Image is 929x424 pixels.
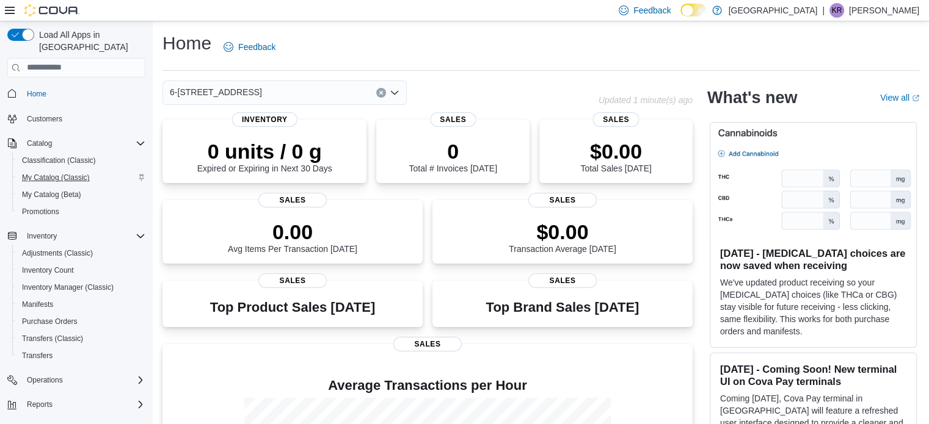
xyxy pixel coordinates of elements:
[219,35,280,59] a: Feedback
[228,220,357,254] div: Avg Items Per Transaction [DATE]
[27,375,63,385] span: Operations
[17,280,118,295] a: Inventory Manager (Classic)
[22,334,83,343] span: Transfers (Classic)
[599,95,693,105] p: Updated 1 minute(s) ago
[232,112,297,127] span: Inventory
[849,3,919,18] p: [PERSON_NAME]
[22,173,90,182] span: My Catalog (Classic)
[509,220,616,244] p: $0.00
[27,89,46,99] span: Home
[880,93,919,102] a: View allExternal link
[12,347,150,364] button: Transfers
[258,193,327,207] span: Sales
[27,138,52,148] span: Catalog
[12,169,150,186] button: My Catalog (Classic)
[17,263,145,278] span: Inventory Count
[172,378,683,393] h4: Average Transactions per Hour
[27,231,57,241] span: Inventory
[720,276,906,337] p: We've updated product receiving so your [MEDICAL_DATA] choices (like THCa or CBG) stay visible fo...
[34,29,145,53] span: Load All Apps in [GEOGRAPHIC_DATA]
[2,396,150,413] button: Reports
[580,139,651,173] div: Total Sales [DATE]
[22,397,57,412] button: Reports
[486,300,639,315] h3: Top Brand Sales [DATE]
[17,246,145,261] span: Adjustments (Classic)
[22,229,145,243] span: Inventory
[376,88,386,98] button: Clear input
[228,220,357,244] p: 0.00
[17,348,145,363] span: Transfers
[17,170,95,185] a: My Catalog (Classic)
[17,263,79,278] a: Inventory Count
[162,31,211,56] h1: Home
[22,373,145,387] span: Operations
[528,193,597,207] span: Sales
[409,139,497,173] div: Total # Invoices [DATE]
[22,136,57,151] button: Catalog
[2,372,150,389] button: Operations
[832,3,842,18] span: KR
[170,85,262,99] span: 6-[STREET_ADDRESS]
[633,4,671,16] span: Feedback
[22,112,67,126] a: Customers
[912,95,919,102] svg: External link
[17,187,86,202] a: My Catalog (Beta)
[822,3,825,18] p: |
[197,139,332,173] div: Expired or Expiring in Next 30 Days
[22,265,74,275] span: Inventory Count
[22,351,53,361] span: Transfers
[22,190,81,199] span: My Catalog (Beta)
[680,4,706,16] input: Dark Mode
[22,229,62,243] button: Inventory
[22,207,59,217] span: Promotions
[22,397,145,412] span: Reports
[12,313,150,330] button: Purchase Orders
[17,297,145,312] span: Manifests
[17,153,145,168] span: Classification (Classic)
[12,262,150,279] button: Inventory Count
[22,300,53,309] span: Manifests
[24,4,79,16] img: Cova
[12,330,150,347] button: Transfers (Classic)
[12,296,150,313] button: Manifests
[528,273,597,288] span: Sales
[2,228,150,245] button: Inventory
[593,112,639,127] span: Sales
[829,3,844,18] div: Keith Rideout
[258,273,327,288] span: Sales
[22,87,51,101] a: Home
[2,135,150,152] button: Catalog
[17,204,64,219] a: Promotions
[12,152,150,169] button: Classification (Classic)
[390,88,399,98] button: Open list of options
[210,300,375,315] h3: Top Product Sales [DATE]
[720,247,906,271] h3: [DATE] - [MEDICAL_DATA] choices are now saved when receiving
[2,85,150,102] button: Home
[720,363,906,387] h3: [DATE] - Coming Soon! New terminal UI on Cova Pay terminals
[17,297,58,312] a: Manifests
[22,156,96,165] span: Classification (Classic)
[12,245,150,262] button: Adjustments (Classic)
[409,139,497,163] p: 0
[17,246,98,261] a: Adjustments (Classic)
[12,279,150,296] button: Inventory Manager (Classic)
[17,204,145,219] span: Promotions
[22,86,145,101] span: Home
[17,280,145,295] span: Inventory Manager (Classic)
[17,153,101,168] a: Classification (Classic)
[197,139,332,163] p: 0 units / 0 g
[22,282,114,292] span: Inventory Manager (Classic)
[393,337,462,351] span: Sales
[22,136,145,151] span: Catalog
[17,331,145,346] span: Transfers (Classic)
[27,400,53,409] span: Reports
[22,248,93,258] span: Adjustments (Classic)
[17,170,145,185] span: My Catalog (Classic)
[22,111,145,126] span: Customers
[27,114,62,124] span: Customers
[12,203,150,220] button: Promotions
[12,186,150,203] button: My Catalog (Beta)
[22,317,78,326] span: Purchase Orders
[238,41,275,53] span: Feedback
[22,373,68,387] button: Operations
